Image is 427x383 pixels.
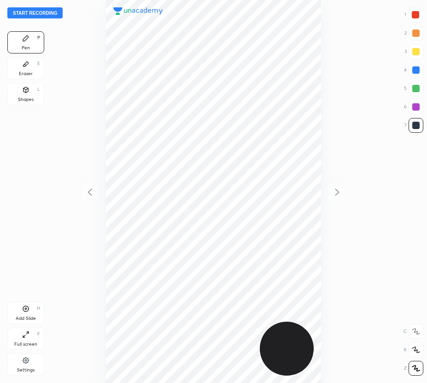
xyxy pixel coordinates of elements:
[18,97,34,102] div: Shapes
[404,100,423,114] div: 6
[16,316,36,321] div: Add Slide
[37,306,40,311] div: H
[37,87,40,92] div: L
[404,81,423,96] div: 5
[37,332,40,336] div: F
[113,7,163,15] img: logo.38c385cc.svg
[37,61,40,66] div: E
[22,46,30,50] div: Pen
[37,35,40,40] div: P
[404,361,423,376] div: Z
[17,368,35,372] div: Settings
[19,71,33,76] div: Eraser
[404,118,423,133] div: 7
[404,44,423,59] div: 3
[14,342,37,347] div: Full screen
[7,7,63,18] button: Start recording
[404,26,423,41] div: 2
[404,324,423,339] div: C
[404,63,423,77] div: 4
[404,342,423,357] div: X
[404,7,423,22] div: 1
